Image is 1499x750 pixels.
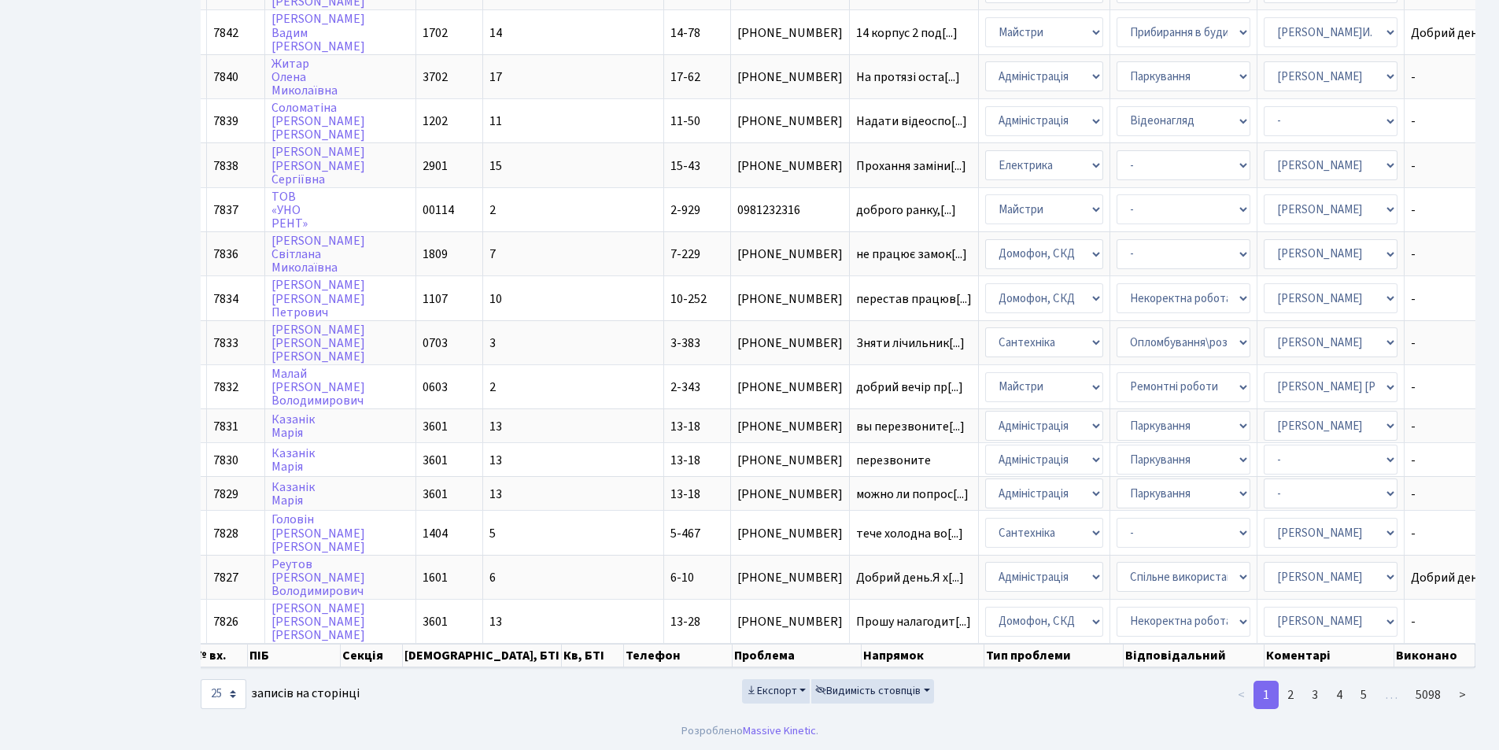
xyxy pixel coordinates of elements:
[489,334,496,352] span: 3
[489,113,502,130] span: 11
[670,157,700,175] span: 15-43
[271,232,365,276] a: [PERSON_NAME]СвітланаМиколаївна
[742,679,810,704] button: Експорт
[743,722,816,739] a: Massive Kinetic
[856,454,972,467] span: перезвоните
[213,334,238,352] span: 7833
[670,569,694,586] span: 6-10
[423,157,448,175] span: 2901
[271,55,338,99] a: ЖитарОленаМиколаївна
[670,334,700,352] span: 3-383
[737,454,843,467] span: [PHONE_NUMBER]
[737,615,843,628] span: [PHONE_NUMBER]
[862,644,984,667] th: Напрямок
[737,115,843,127] span: [PHONE_NUMBER]
[737,248,843,260] span: [PHONE_NUMBER]
[248,644,341,667] th: ПІБ
[423,290,448,308] span: 1107
[737,527,843,540] span: [PHONE_NUMBER]
[423,569,448,586] span: 1601
[423,334,448,352] span: 0703
[423,113,448,130] span: 1202
[271,600,365,644] a: [PERSON_NAME][PERSON_NAME][PERSON_NAME]
[201,679,360,709] label: записів на сторінці
[271,512,365,556] a: Головін[PERSON_NAME][PERSON_NAME]
[489,613,502,630] span: 13
[681,722,818,740] div: Розроблено .
[489,68,502,86] span: 17
[1449,681,1475,709] a: >
[670,452,700,469] span: 13-18
[271,556,365,600] a: Реутов[PERSON_NAME]Володимирович
[737,160,843,172] span: [PHONE_NUMBER]
[737,337,843,349] span: [PHONE_NUMBER]
[1394,644,1475,667] th: Виконано
[737,71,843,83] span: [PHONE_NUMBER]
[489,24,502,42] span: 14
[737,571,843,584] span: [PHONE_NUMBER]
[670,113,700,130] span: 11-50
[213,569,238,586] span: 7827
[815,683,921,699] span: Видимість стовпців
[213,525,238,542] span: 7828
[489,452,502,469] span: 13
[1265,644,1394,667] th: Коментарі
[670,201,700,219] span: 2-929
[856,379,963,396] span: добрий вечір пр[...]
[271,277,365,321] a: [PERSON_NAME][PERSON_NAME]Петрович
[271,11,365,55] a: [PERSON_NAME]Вадим[PERSON_NAME]
[489,379,496,396] span: 2
[423,68,448,86] span: 3702
[856,24,958,42] span: 14 корпус 2 под[...]
[562,644,624,667] th: Кв, БТІ
[856,201,956,219] span: доброго ранку,[...]
[271,99,365,143] a: Соломатіна[PERSON_NAME][PERSON_NAME]
[271,445,315,475] a: КазанікМарія
[1253,681,1279,709] a: 1
[856,68,960,86] span: На протязі оста[...]
[984,644,1124,667] th: Тип проблеми
[213,486,238,503] span: 7829
[489,525,496,542] span: 5
[746,683,797,699] span: Експорт
[271,144,365,188] a: [PERSON_NAME][PERSON_NAME]Сергіївна
[856,246,967,263] span: не працює замок[...]
[423,452,448,469] span: 3601
[201,679,246,709] select: записів на сторінці
[856,418,965,435] span: вы перезвоните[...]
[271,478,315,509] a: КазанікМарія
[856,569,964,586] span: Добрий день.Я х[...]
[737,293,843,305] span: [PHONE_NUMBER]
[624,644,733,667] th: Телефон
[670,68,700,86] span: 17-62
[737,204,843,216] span: 0981232316
[737,27,843,39] span: [PHONE_NUMBER]
[1302,681,1327,709] a: 3
[670,246,700,263] span: 7-229
[1124,644,1265,667] th: Відповідальний
[670,613,700,630] span: 13-28
[670,418,700,435] span: 13-18
[423,525,448,542] span: 1404
[489,246,496,263] span: 7
[423,379,448,396] span: 0603
[1406,681,1450,709] a: 5098
[213,379,238,396] span: 7832
[423,486,448,503] span: 3601
[856,486,969,503] span: можно ли попрос[...]
[213,290,238,308] span: 7834
[670,24,700,42] span: 14-78
[403,644,562,667] th: [DEMOGRAPHIC_DATA], БТІ
[733,644,862,667] th: Проблема
[213,201,238,219] span: 7837
[856,613,971,630] span: Прошу налагодит[...]
[670,379,700,396] span: 2-343
[811,679,934,704] button: Видимість стовпців
[213,24,238,42] span: 7842
[489,290,502,308] span: 10
[489,157,502,175] span: 15
[1278,681,1303,709] a: 2
[670,525,700,542] span: 5-467
[489,201,496,219] span: 2
[670,486,700,503] span: 13-18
